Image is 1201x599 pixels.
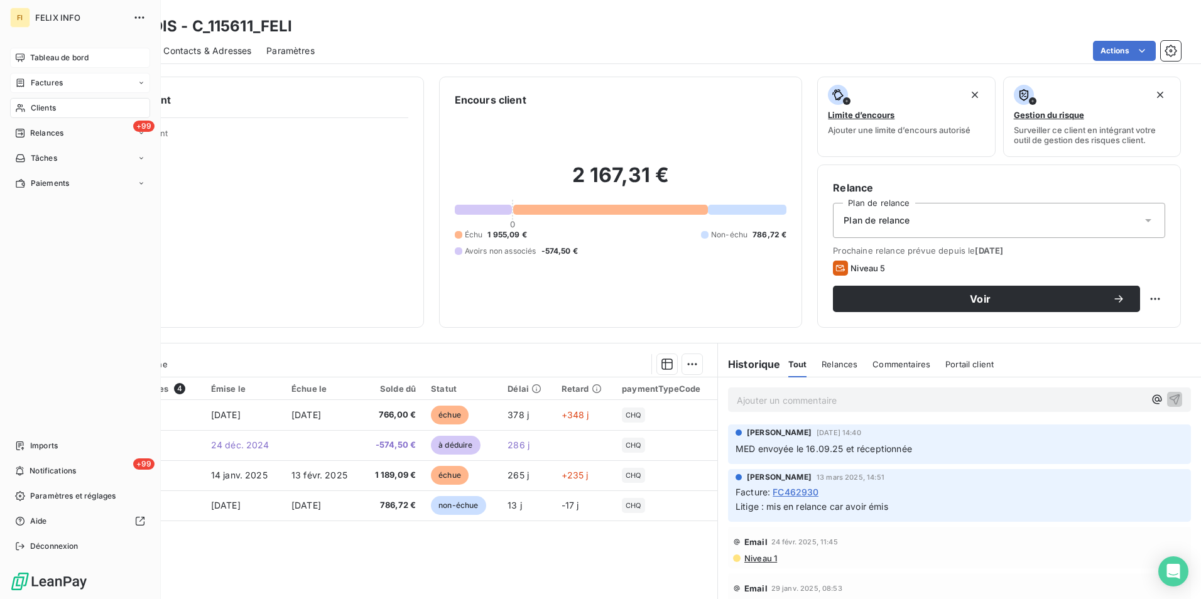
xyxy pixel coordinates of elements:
h6: Informations client [76,92,408,107]
span: 0 [510,219,515,229]
span: 1 189,09 € [369,469,416,482]
button: Limite d’encoursAjouter une limite d’encours autorisé [817,77,995,157]
span: Niveau 5 [850,263,885,273]
span: Surveiller ce client en intégrant votre outil de gestion des risques client. [1014,125,1170,145]
span: 4 [174,383,185,394]
span: Facture : [736,485,770,499]
span: Relances [822,359,857,369]
span: [DATE] [291,409,321,420]
div: FI [10,8,30,28]
span: Échu [465,229,483,240]
span: 1 955,09 € [487,229,527,240]
span: FC462930 [773,485,818,499]
span: Commentaires [872,359,930,369]
span: +348 j [562,409,589,420]
span: Paramètres [266,45,315,57]
span: 24 déc. 2024 [211,440,269,450]
span: 378 j [508,409,529,420]
span: CHQ [626,441,641,449]
span: Litige : mis en relance car avoir émis [736,501,888,512]
span: CHQ [626,472,641,479]
span: Déconnexion [30,541,79,552]
div: Retard [562,384,607,394]
button: Voir [833,286,1140,312]
span: Ajouter une limite d’encours autorisé [828,125,970,135]
button: Actions [1093,41,1156,61]
span: Tableau de bord [30,52,89,63]
span: Tâches [31,153,57,164]
span: [DATE] [975,246,1003,256]
span: MED envoyée le 16.09.25 et réceptionnée [736,443,912,454]
span: à déduire [431,436,480,455]
span: -17 j [562,500,579,510]
span: Relances [30,127,63,139]
a: Aide [10,511,150,531]
span: Propriétés Client [101,128,408,146]
div: Solde dû [369,384,416,394]
div: paymentTypeCode [622,384,710,394]
span: [DATE] [291,500,321,510]
span: Factures [31,77,63,89]
div: Délai [508,384,546,394]
span: Tout [788,359,807,369]
span: Gestion du risque [1014,110,1084,120]
span: +99 [133,121,155,132]
h2: 2 167,31 € [455,163,787,200]
span: 786,72 € [369,499,416,512]
span: -574,50 € [369,439,416,451]
span: 766,00 € [369,409,416,421]
span: Portail client [945,359,994,369]
span: Voir [848,294,1112,304]
span: échue [431,466,469,485]
span: 13 mars 2025, 14:51 [817,473,884,481]
span: 13 févr. 2025 [291,470,347,480]
h6: Encours client [455,92,526,107]
span: Prochaine relance prévue depuis le [833,246,1165,256]
span: Contacts & Adresses [163,45,251,57]
span: 29 janv. 2025, 08:53 [771,585,842,592]
h6: Historique [718,357,781,372]
span: Plan de relance [844,214,910,227]
img: Logo LeanPay [10,571,88,591]
h6: Relance [833,180,1165,195]
span: [DATE] 14:40 [817,429,861,436]
span: Paiements [31,178,69,189]
div: Statut [431,384,492,394]
div: Échue le [291,384,354,394]
span: 265 j [508,470,529,480]
span: Limite d’encours [828,110,894,120]
span: +99 [133,458,155,470]
span: FELIX INFO [35,13,126,23]
span: Aide [30,515,47,527]
span: [DATE] [211,500,241,510]
h3: SOFADIS - C_115611_FELI [111,15,292,38]
span: 786,72 € [753,229,786,240]
span: [DATE] [211,409,241,420]
span: non-échue [431,496,486,515]
span: +235 j [562,470,589,480]
span: [PERSON_NAME] [747,427,812,438]
span: 286 j [508,440,530,450]
span: -574,50 € [541,246,578,257]
div: Open Intercom Messenger [1158,556,1188,586]
span: Niveau 1 [743,553,777,563]
span: échue [431,406,469,424]
span: Notifications [30,465,76,477]
span: Imports [30,440,58,451]
span: Email [744,583,768,593]
span: 24 févr. 2025, 11:45 [771,538,838,546]
span: CHQ [626,411,641,419]
span: Clients [31,102,56,114]
div: Émise le [211,384,276,394]
span: Paramètres et réglages [30,490,116,502]
span: 13 j [508,500,522,510]
span: Email [744,537,768,547]
span: Avoirs non associés [465,246,536,257]
span: [PERSON_NAME] [747,472,812,483]
span: 14 janv. 2025 [211,470,268,480]
span: CHQ [626,502,641,509]
button: Gestion du risqueSurveiller ce client en intégrant votre outil de gestion des risques client. [1003,77,1181,157]
span: Non-échu [711,229,747,240]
